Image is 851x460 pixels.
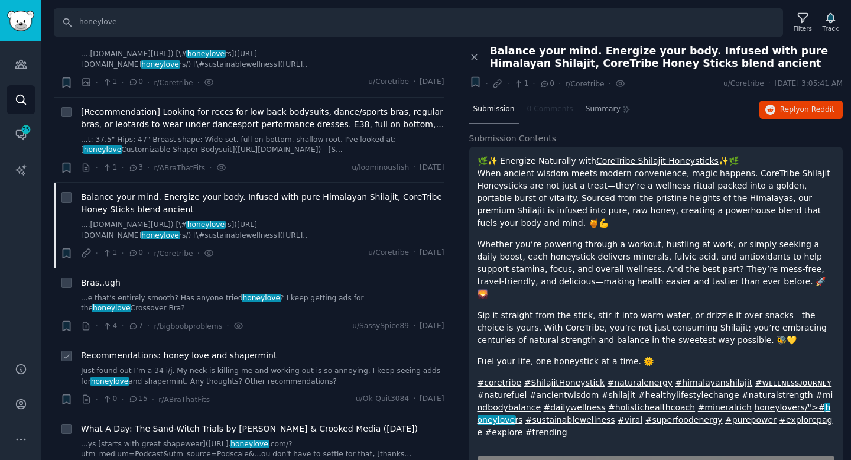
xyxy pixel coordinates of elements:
[81,423,418,435] a: What A Day: The Sand-Witch Trials by [PERSON_NAME] & Crooked Media ([DATE])
[128,163,143,173] span: 3
[413,321,415,332] span: ·
[121,161,124,174] span: ·
[197,247,200,260] span: ·
[7,11,34,31] img: GummySearch logo
[102,394,117,404] span: 0
[413,248,415,258] span: ·
[154,250,193,258] span: r/Coretribe
[823,24,839,33] div: Track
[81,220,444,241] a: ....[DOMAIN_NAME][URL]) [\#honeylovers]([URL][DOMAIN_NAME]honeylovers/) [\#sustainablewellness]([...
[154,322,222,331] span: r/bigboobproblems
[478,355,835,368] p: Fuel your life, one honeystick at a time. 🌞
[147,320,150,332] span: ·
[96,161,98,174] span: ·
[645,415,723,425] a: #superfoodenergy
[478,378,522,387] a: #coretribe
[490,45,843,70] span: Balance your mind. Energize your body. Infused with pure Himalayan Shilajit, CoreTribe Honey Stic...
[141,60,180,69] span: honeylove
[81,349,277,362] a: Recommendations: honey love and shapermint
[794,24,812,33] div: Filters
[525,415,615,425] a: #sustainablewellness
[54,8,783,37] input: Search Keyword
[420,394,444,404] span: [DATE]
[818,10,843,35] button: Track
[154,164,205,172] span: r/ABraThatFits
[81,49,444,70] a: ....[DOMAIN_NAME][URL]) [\#honeylovers]([URL][DOMAIN_NAME]honeylovers/) [\#sustainablewellness]([...
[128,248,143,258] span: 0
[90,377,129,386] span: honeylove
[675,378,753,387] a: #himalayanshilajit
[420,248,444,258] span: [DATE]
[121,393,124,406] span: ·
[81,191,444,216] a: Balance your mind. Energize your body. Infused with pure Himalayan Shilajit, CoreTribe Honey Stic...
[141,231,180,239] span: honeylove
[158,396,210,404] span: r/ABraThatFits
[102,77,117,88] span: 1
[618,415,642,425] a: #viral
[558,77,561,90] span: ·
[800,105,834,114] span: on Reddit
[7,120,35,149] a: 25
[96,320,98,332] span: ·
[81,135,444,156] a: ...t: 37.5" Hips: 47" Breast shape: Wide set, full on bottom, shallow root. I've looked at: - [ho...
[543,403,605,412] a: #dailywellness
[186,221,226,229] span: honeylove
[608,378,673,387] a: #naturalenergy
[102,321,117,332] span: 4
[723,79,764,89] span: u/Coretribe
[755,378,831,387] a: #ᴡᴇʟʟɴᴇssᴊᴏᴜʀɴᴇʏ
[780,105,834,115] span: Reply
[356,394,409,404] span: u/Ok-Quit3084
[478,390,527,400] a: #naturefuel
[596,156,719,166] a: CoreTribe Shilajit Honeysticks
[81,277,121,289] a: Bras..ugh
[742,390,813,400] a: #naturalstrength
[506,77,509,90] span: ·
[768,79,771,89] span: ·
[128,394,148,404] span: 15
[209,161,212,174] span: ·
[152,393,154,406] span: ·
[96,76,98,89] span: ·
[21,125,31,134] span: 25
[530,390,599,400] a: #anci̇entwi̇sdom
[96,393,98,406] span: ·
[478,155,835,229] p: 🌿✨ Energize Naturally with ✨🌿 When ancient wisdom meets modern convenience, magic happens. CoreTr...
[154,79,193,87] span: r/Coretribe
[92,304,131,312] span: honeylove
[81,293,444,314] a: ...e that’s entirely smooth? Has anyone triedhoneylove? I keep getting ads for thehoneyloveCrosso...
[147,161,150,174] span: ·
[121,76,124,89] span: ·
[608,403,695,412] a: #holistichealthcoach
[121,320,124,332] span: ·
[638,390,739,400] a: #healthylifestylechange
[121,247,124,260] span: ·
[128,77,143,88] span: 0
[565,80,604,88] span: r/Coretribe
[186,50,226,58] span: honeylove
[525,427,567,437] a: #trending
[485,427,523,437] a: #explore
[478,238,835,300] p: Whether you’re powering through a workout, hustling at work, or simply seeking a daily boost, eac...
[83,145,122,154] span: honeylove
[514,79,528,89] span: 1
[352,163,409,173] span: u/loominousfish
[413,394,415,404] span: ·
[352,321,409,332] span: u/SassySpice89
[478,309,835,346] p: Sip it straight from the stick, stir it into warm water, or drizzle it over snacks—the choice is ...
[242,294,281,302] span: honeylove
[532,77,535,90] span: ·
[102,248,117,258] span: 1
[420,321,444,332] span: [DATE]
[197,76,200,89] span: ·
[473,104,515,115] span: Submission
[81,366,444,387] a: Just found out I’m a 34 i/j. My neck is killing me and working out is so annoying. I keep seeing ...
[230,440,269,448] span: honeylove
[602,390,636,400] a: #shilajit
[486,77,488,90] span: ·
[96,247,98,260] span: ·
